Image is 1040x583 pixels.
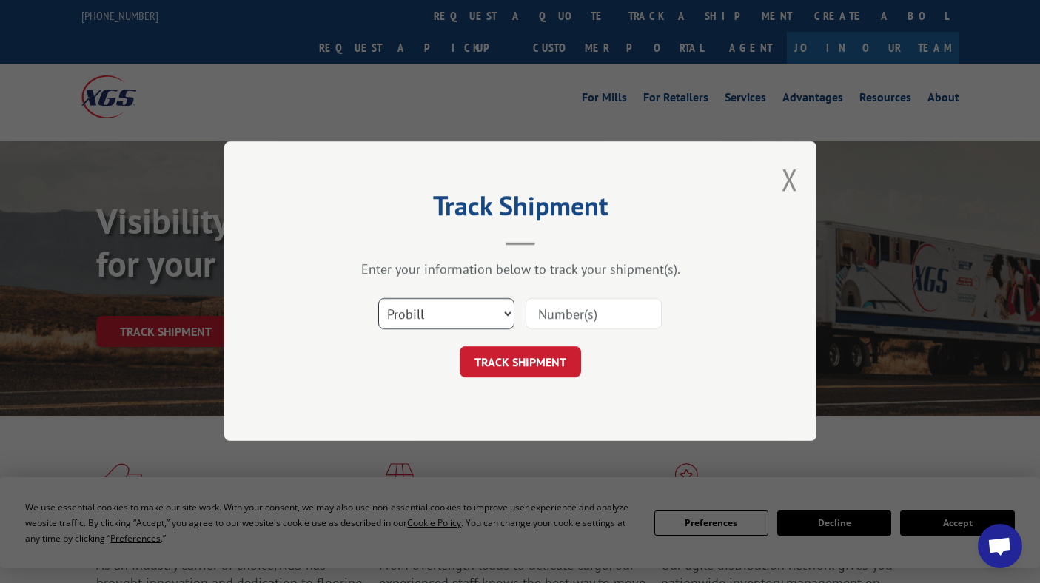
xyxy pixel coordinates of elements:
[782,160,798,199] button: Close modal
[460,347,581,378] button: TRACK SHIPMENT
[298,261,742,278] div: Enter your information below to track your shipment(s).
[526,299,662,330] input: Number(s)
[298,195,742,223] h2: Track Shipment
[978,524,1022,568] div: Open chat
